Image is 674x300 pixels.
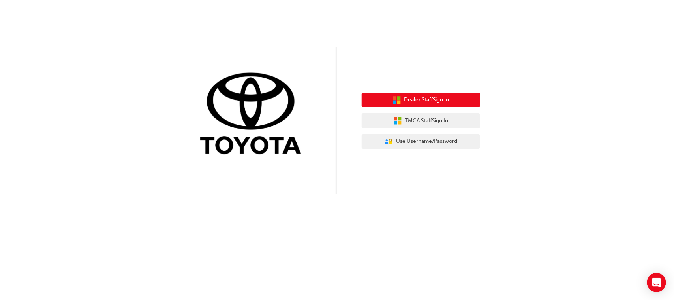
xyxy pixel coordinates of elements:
[362,113,480,128] button: TMCA StaffSign In
[647,273,666,292] div: Open Intercom Messenger
[396,137,457,146] span: Use Username/Password
[404,95,449,104] span: Dealer Staff Sign In
[194,71,313,158] img: Trak
[405,116,449,125] span: TMCA Staff Sign In
[362,93,480,108] button: Dealer StaffSign In
[362,134,480,149] button: Use Username/Password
